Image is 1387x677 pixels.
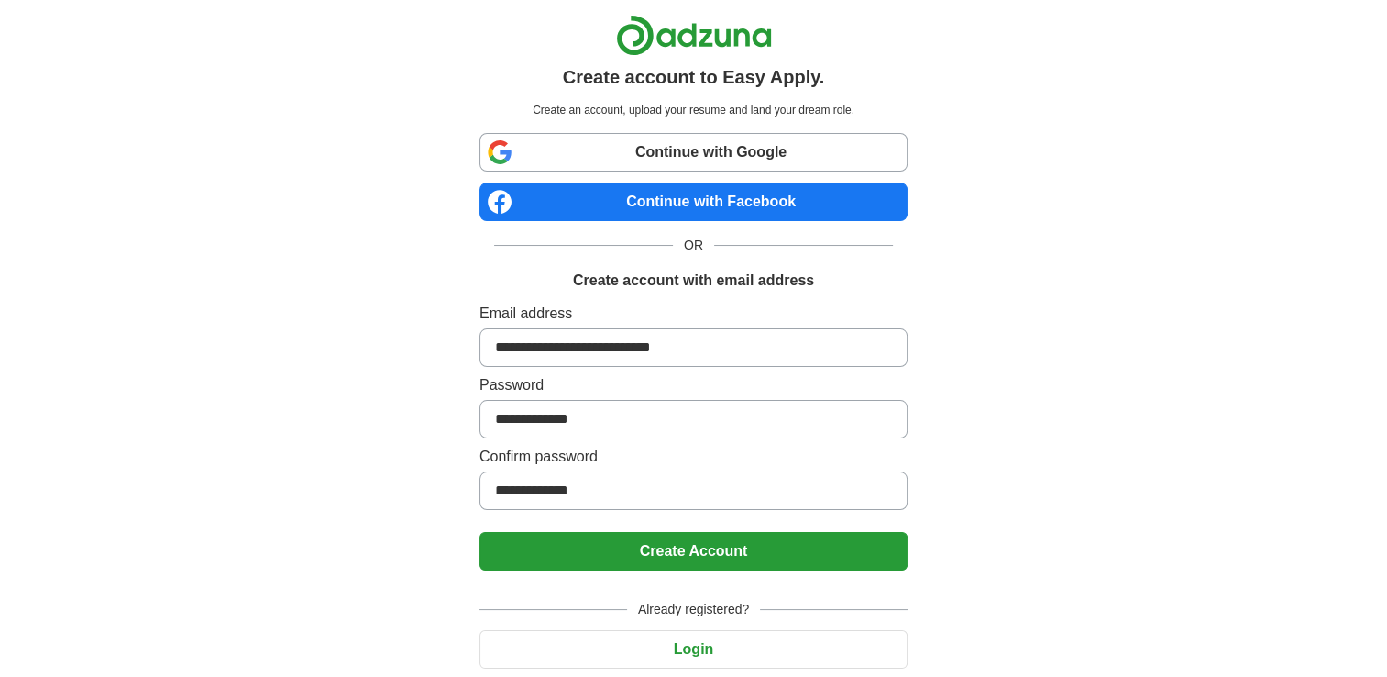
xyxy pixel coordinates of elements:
[616,15,772,56] img: Adzuna logo
[573,270,814,292] h1: Create account with email address
[479,374,908,396] label: Password
[479,303,908,325] label: Email address
[673,236,714,255] span: OR
[479,183,908,221] a: Continue with Facebook
[479,532,908,571] button: Create Account
[479,133,908,172] a: Continue with Google
[479,446,908,468] label: Confirm password
[479,630,908,669] button: Login
[479,641,908,657] a: Login
[563,63,825,91] h1: Create account to Easy Apply.
[483,102,904,118] p: Create an account, upload your resume and land your dream role.
[627,600,760,619] span: Already registered?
